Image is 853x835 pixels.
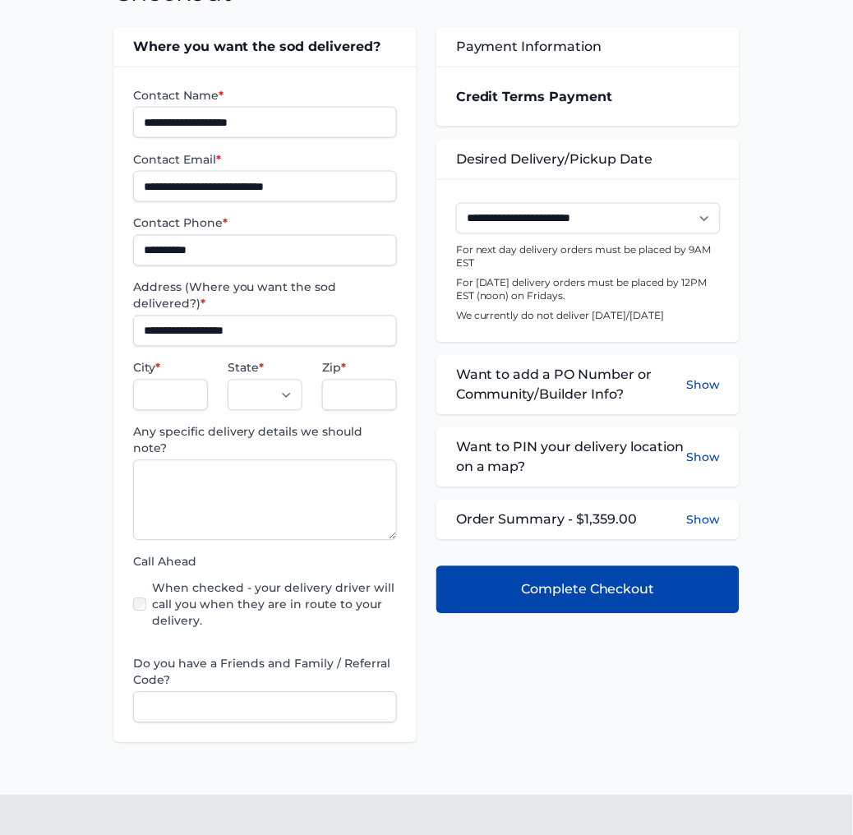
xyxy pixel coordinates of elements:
[436,566,740,614] button: Complete Checkout
[456,89,613,104] strong: Credit Terms Payment
[456,277,720,303] p: For [DATE] delivery orders must be placed by 12PM EST (noon) on Fridays.
[456,244,720,270] p: For next day delivery orders must be placed by 9AM EST
[133,279,397,312] label: Address (Where you want the sod delivered?)
[436,140,740,179] div: Desired Delivery/Pickup Date
[686,512,720,528] button: Show
[153,580,397,630] label: When checked - your delivery driver will call you when they are in route to your delivery.
[436,27,740,67] div: Payment Information
[521,580,655,600] span: Complete Checkout
[456,438,686,477] span: Want to PIN your delivery location on a map?
[133,424,397,457] label: Any specific delivery details we should note?
[133,656,397,689] label: Do you have a Friends and Family / Referral Code?
[133,87,397,104] label: Contact Name
[456,510,638,530] span: Order Summary - $1,359.00
[686,438,720,477] button: Show
[322,360,397,376] label: Zip
[686,366,720,405] button: Show
[133,554,397,570] label: Call Ahead
[133,215,397,232] label: Contact Phone
[113,27,417,67] div: Where you want the sod delivered?
[133,151,397,168] label: Contact Email
[456,310,720,323] p: We currently do not deliver [DATE]/[DATE]
[228,360,302,376] label: State
[456,366,686,405] span: Want to add a PO Number or Community/Builder Info?
[133,360,208,376] label: City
